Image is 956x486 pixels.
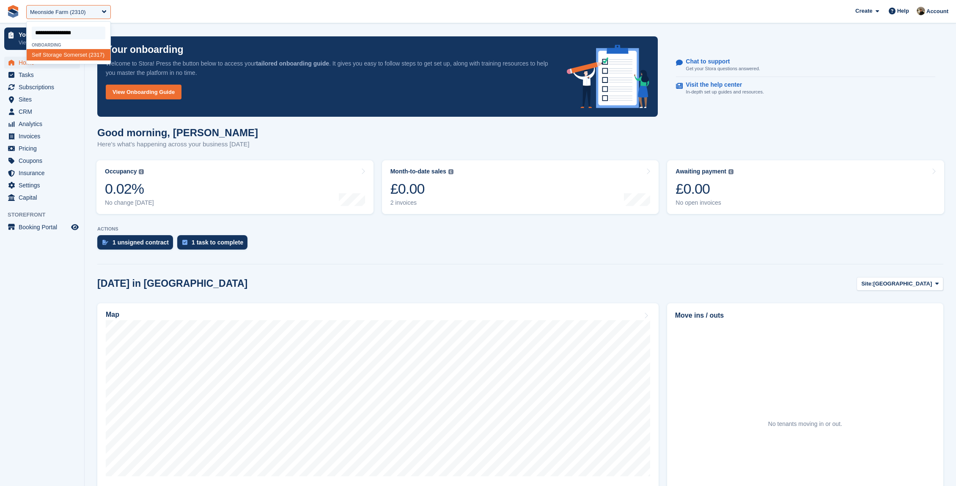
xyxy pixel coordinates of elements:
img: stora-icon-8386f47178a22dfd0bd8f6a31ec36ba5ce8667c1dd55bd0f319d3a0aa187defe.svg [7,5,19,18]
span: Site: [861,280,873,288]
a: menu [4,57,80,69]
a: Visit the help center In-depth set up guides and resources. [676,77,935,100]
span: Pricing [19,143,69,154]
span: Analytics [19,118,69,130]
p: Here's what's happening across your business [DATE] [97,140,258,149]
span: Home [19,57,69,69]
span: Subscriptions [19,81,69,93]
p: Welcome to Stora! Press the button below to access your . It gives you easy to follow steps to ge... [106,59,553,77]
span: Create [855,7,872,15]
p: Get your Stora questions answered. [686,65,760,72]
a: menu [4,179,80,191]
a: Preview store [70,222,80,232]
a: menu [4,155,80,167]
img: onboarding-info-6c161a55d2c0e0a8cae90662b2fe09162a5109e8cc188191df67fb4f79e88e88.svg [567,45,650,108]
a: menu [4,118,80,130]
h2: Map [106,311,119,319]
div: Onboarding [27,43,110,47]
a: menu [4,69,80,81]
div: Awaiting payment [676,168,726,175]
span: Invoices [19,130,69,142]
a: Your onboarding View next steps [4,27,80,50]
div: 1 unsigned contract [113,239,169,246]
span: Coupons [19,155,69,167]
span: Storefront [8,211,84,219]
span: Capital [19,192,69,203]
a: Chat to support Get your Stora questions answered. [676,54,935,77]
img: icon-info-grey-7440780725fd019a000dd9b08b2336e03edf1995a4989e88bcd33f0948082b44.svg [448,169,453,174]
h2: [DATE] in [GEOGRAPHIC_DATA] [97,278,247,289]
div: No open invoices [676,199,733,206]
p: In-depth set up guides and resources. [686,88,764,96]
div: 0.02% [105,180,154,198]
div: 1 task to complete [192,239,243,246]
span: CRM [19,106,69,118]
h2: Move ins / outs [675,310,935,321]
p: Your onboarding [19,32,69,38]
a: menu [4,130,80,142]
span: Storage [43,52,62,58]
img: Oliver Bruce [917,7,925,15]
a: Occupancy 0.02% No change [DATE] [96,160,374,214]
span: [GEOGRAPHIC_DATA] [873,280,932,288]
a: menu [4,167,80,179]
div: Occupancy [105,168,137,175]
p: Chat to support [686,58,753,65]
p: Your onboarding [106,45,184,55]
p: Visit the help center [686,81,757,88]
a: 1 task to complete [177,235,252,254]
a: Month-to-date sales £0.00 2 invoices [382,160,659,214]
h1: Good morning, [PERSON_NAME] [97,127,258,138]
span: Tasks [19,69,69,81]
span: Sites [19,93,69,105]
span: Account [926,7,948,16]
button: Site: [GEOGRAPHIC_DATA] [857,277,943,291]
div: No tenants moving in or out. [768,420,842,428]
a: menu [4,221,80,233]
div: No change [DATE] [105,199,154,206]
a: menu [4,81,80,93]
a: 1 unsigned contract [97,235,177,254]
span: Help [897,7,909,15]
div: £0.00 [390,180,453,198]
span: Insurance [19,167,69,179]
div: Month-to-date sales [390,168,446,175]
span: Self [32,52,41,58]
img: contract_signature_icon-13c848040528278c33f63329250d36e43548de30e8caae1d1a13099fd9432cc5.svg [102,240,108,245]
strong: tailored onboarding guide [256,60,329,67]
a: Awaiting payment £0.00 No open invoices [667,160,944,214]
a: menu [4,93,80,105]
span: Booking Portal [19,221,69,233]
img: icon-info-grey-7440780725fd019a000dd9b08b2336e03edf1995a4989e88bcd33f0948082b44.svg [139,169,144,174]
span: Settings [19,179,69,191]
a: menu [4,143,80,154]
div: Meonside Farm (2310) [30,8,86,16]
a: menu [4,106,80,118]
p: ACTIONS [97,226,943,232]
div: £0.00 [676,180,733,198]
span: Som [63,52,75,58]
img: icon-info-grey-7440780725fd019a000dd9b08b2336e03edf1995a4989e88bcd33f0948082b44.svg [728,169,733,174]
a: menu [4,192,80,203]
a: View Onboarding Guide [106,85,181,99]
p: View next steps [19,39,69,47]
div: 2 invoices [390,199,453,206]
div: erset (2317) [27,49,110,60]
img: task-75834270c22a3079a89374b754ae025e5fb1db73e45f91037f5363f120a921f8.svg [182,240,187,245]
